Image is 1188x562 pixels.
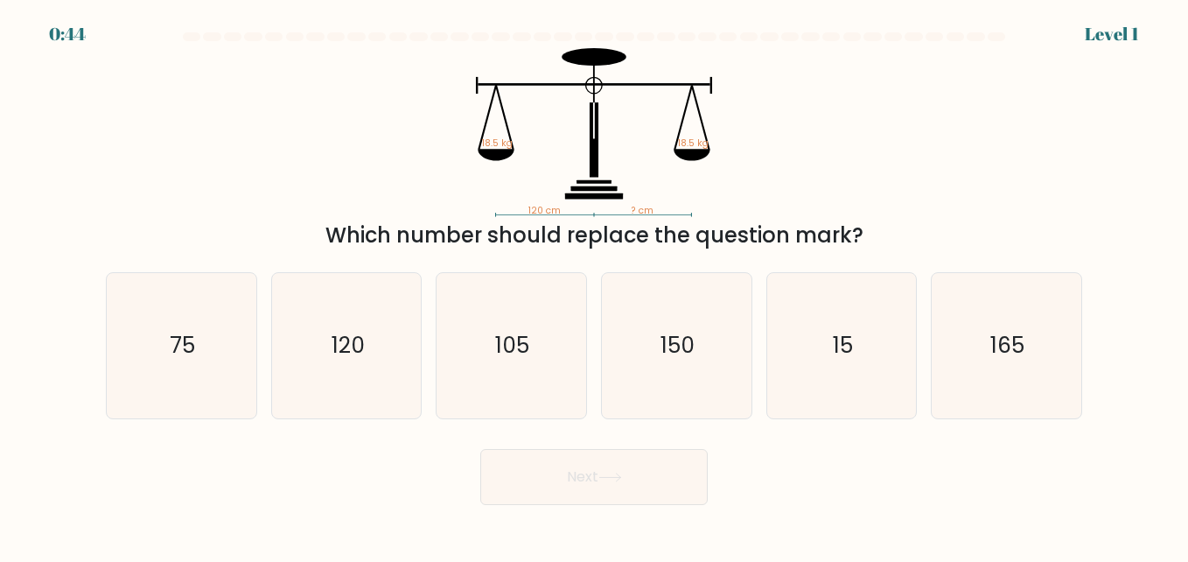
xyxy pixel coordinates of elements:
text: 75 [170,330,195,361]
tspan: 18.5 kg [678,137,709,150]
text: 105 [496,330,530,361]
tspan: ? cm [632,204,653,217]
text: 120 [332,330,365,361]
div: Level 1 [1085,21,1139,47]
div: Which number should replace the question mark? [116,220,1072,251]
text: 165 [991,330,1025,361]
button: Next [480,449,708,505]
text: 150 [660,330,695,361]
div: 0:44 [49,21,86,47]
tspan: 120 cm [528,204,561,217]
text: 15 [833,330,853,361]
tspan: 18.5 kg [482,137,513,150]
